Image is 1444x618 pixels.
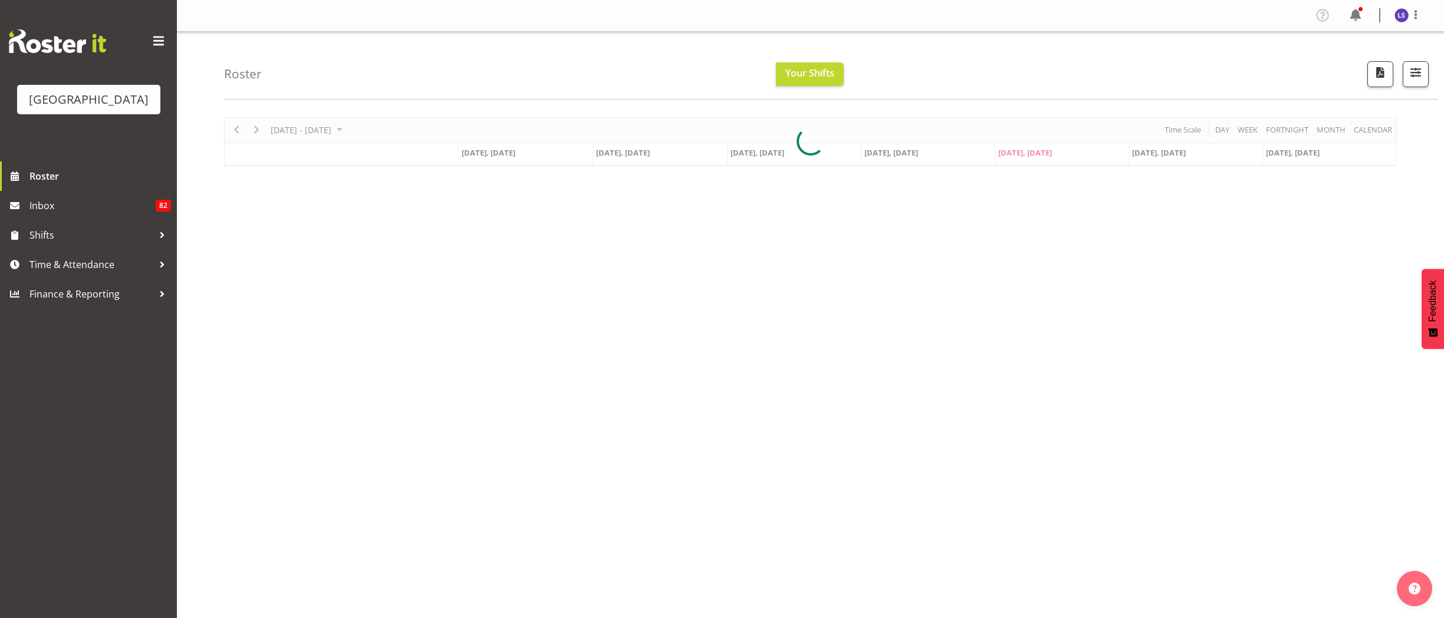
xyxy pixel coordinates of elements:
[785,67,834,80] span: Your Shifts
[1422,269,1444,349] button: Feedback - Show survey
[9,29,106,53] img: Rosterit website logo
[156,200,171,211] span: 82
[1403,61,1429,87] button: Filter Shifts
[29,197,156,214] span: Inbox
[29,167,171,185] span: Roster
[29,256,153,273] span: Time & Attendance
[29,91,149,108] div: [GEOGRAPHIC_DATA]
[1409,583,1420,594] img: help-xxl-2.png
[1394,8,1409,22] img: liz-schofield10772.jpg
[1427,280,1438,322] span: Feedback
[29,226,153,244] span: Shifts
[224,67,262,81] h4: Roster
[776,62,844,86] button: Your Shifts
[29,285,153,303] span: Finance & Reporting
[1367,61,1393,87] button: Download a PDF of the roster according to the set date range.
